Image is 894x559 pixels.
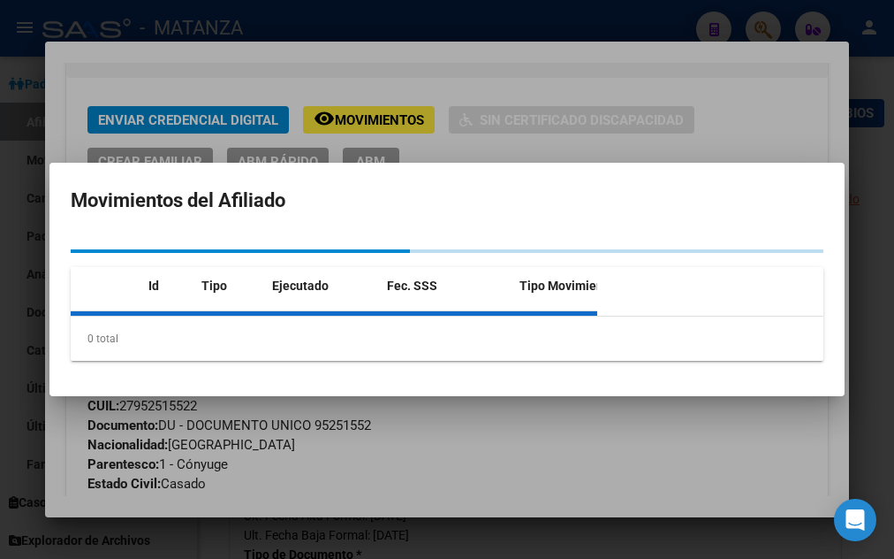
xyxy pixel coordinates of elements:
datatable-header-cell: Tipo [194,267,265,305]
span: Ejecutado [272,279,329,293]
h2: Movimientos del Afiliado [71,184,823,218]
span: Id [148,279,159,293]
datatable-header-cell: Tipo Movimiento [512,267,671,305]
div: Open Intercom Messenger [834,499,876,541]
datatable-header-cell: Id [141,267,194,305]
span: Tipo Movimiento [519,279,615,293]
datatable-header-cell: Ejecutado [265,267,380,305]
div: 0 total [71,317,823,361]
span: Tipo [201,279,227,293]
datatable-header-cell: Fec. SSS [380,267,512,305]
span: Fec. SSS [387,279,437,293]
